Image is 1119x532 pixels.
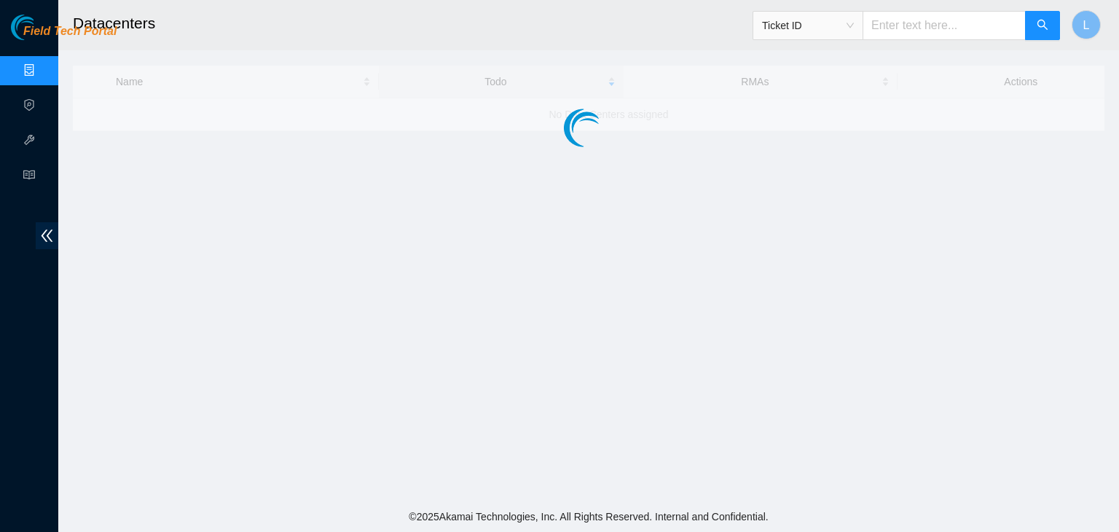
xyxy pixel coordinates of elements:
[762,15,854,36] span: Ticket ID
[11,26,117,45] a: Akamai TechnologiesField Tech Portal
[11,15,74,40] img: Akamai Technologies
[23,25,117,39] span: Field Tech Portal
[863,11,1026,40] input: Enter text here...
[58,501,1119,532] footer: © 2025 Akamai Technologies, Inc. All Rights Reserved. Internal and Confidential.
[1083,16,1090,34] span: L
[23,163,35,192] span: read
[1025,11,1060,40] button: search
[36,222,58,249] span: double-left
[1072,10,1101,39] button: L
[1037,19,1048,33] span: search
